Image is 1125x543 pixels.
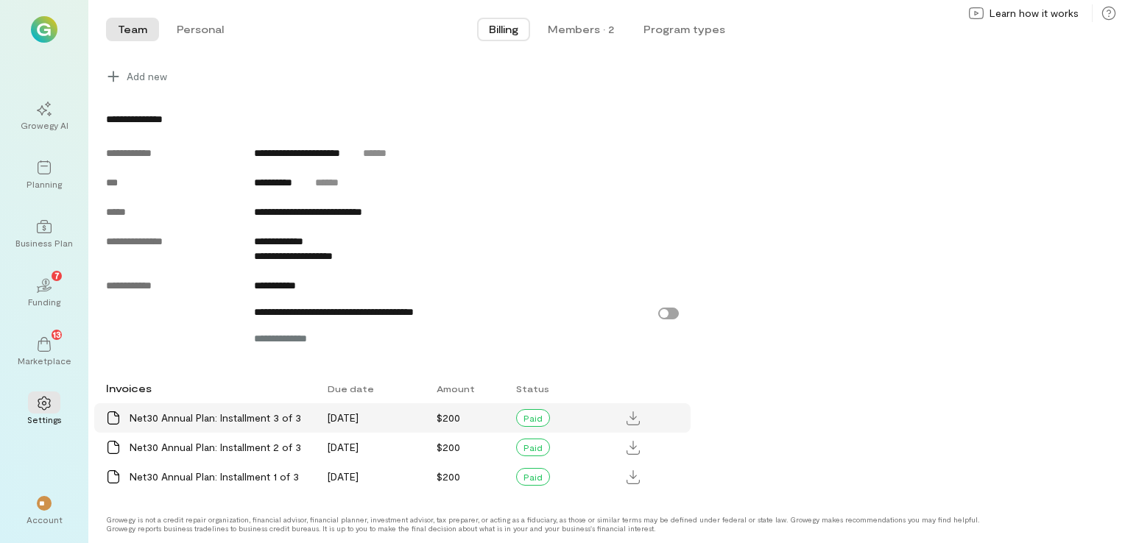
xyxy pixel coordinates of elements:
span: $200 [437,441,460,453]
a: Growegy AI [18,90,71,143]
div: Paid [516,409,550,427]
div: Paid [516,468,550,486]
div: Net30 Annual Plan: Installment 3 of 3 [130,411,310,425]
button: Team [106,18,159,41]
div: Planning [27,178,62,190]
span: Learn how it works [990,6,1079,21]
div: Funding [28,296,60,308]
span: $200 [437,470,460,483]
div: Paid [516,439,550,456]
div: Status [507,375,621,402]
span: [DATE] [328,441,359,453]
span: 7 [54,269,60,282]
a: Funding [18,266,71,319]
div: Account [27,514,63,525]
button: Personal [165,18,236,41]
button: Program types [632,18,737,41]
div: Net30 Annual Plan: Installment 1 of 3 [130,469,310,484]
span: 13 [53,327,61,341]
div: Marketplace [18,355,71,366]
span: Billing [489,22,518,37]
button: Members · 2 [536,18,626,41]
div: Growegy AI [21,119,68,131]
span: [DATE] [328,411,359,424]
div: Net30 Annual Plan: Installment 2 of 3 [130,440,310,455]
button: Billing [477,18,530,41]
div: Members · 2 [548,22,614,37]
div: Business Plan [15,237,73,249]
a: Planning [18,149,71,202]
div: Due date [319,375,427,402]
span: $200 [437,411,460,424]
a: Business Plan [18,207,71,260]
div: Invoices [97,374,319,403]
div: Growegy is not a credit repair organization, financial advisor, financial planner, investment adv... [106,515,990,533]
div: Amount [428,375,508,402]
span: [DATE] [328,470,359,483]
span: Add new [127,69,167,84]
a: Marketplace [18,325,71,378]
div: Settings [27,414,62,425]
a: Settings [18,384,71,437]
